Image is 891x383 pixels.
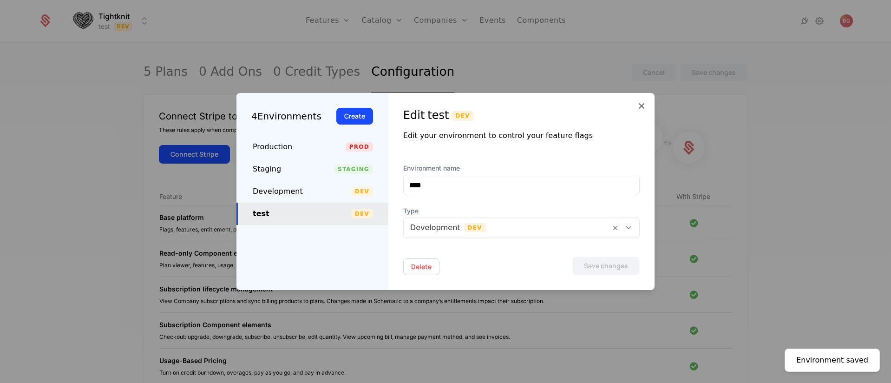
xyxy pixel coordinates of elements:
[572,257,640,275] button: Save changes
[336,108,373,125] button: Create
[253,164,334,175] div: Staging
[427,108,449,123] div: test
[452,111,473,121] span: Dev
[403,164,640,173] label: Environment name
[253,186,351,197] div: Development
[251,109,321,123] div: 4 Environments
[403,130,640,141] div: Edit your environment to control your feature flags
[334,165,373,174] span: Staging
[403,258,439,275] button: Delete
[403,206,640,216] span: Type
[346,142,373,152] span: Prod
[253,208,351,219] div: test
[403,108,425,123] div: Edit
[351,187,373,196] span: Dev
[253,141,346,152] div: Production
[351,209,373,218] span: Dev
